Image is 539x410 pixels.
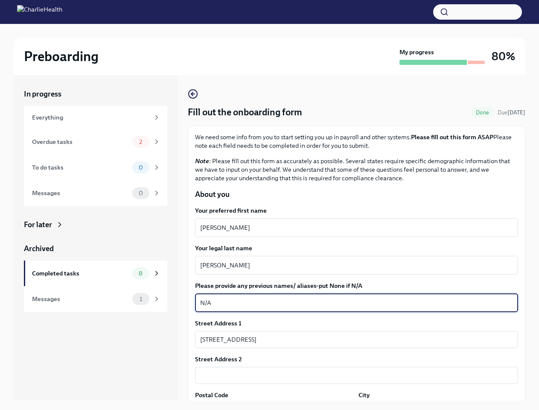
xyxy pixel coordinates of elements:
[32,294,129,304] div: Messages
[195,189,518,199] p: About you
[24,89,167,99] a: In progress
[471,109,494,116] span: Done
[200,298,513,308] textarea: N/A
[32,137,129,146] div: Overdue tasks
[492,49,515,64] h3: 80%
[195,157,209,165] strong: Note
[24,220,52,230] div: For later
[195,319,242,328] label: Street Address 1
[24,129,167,155] a: Overdue tasks2
[24,180,167,206] a: Messages0
[134,296,147,302] span: 1
[32,113,149,122] div: Everything
[17,5,62,19] img: CharlieHealth
[195,244,518,252] label: Your legal last name
[24,106,167,129] a: Everything
[195,206,518,215] label: Your preferred first name
[24,261,167,286] a: Completed tasks8
[200,223,513,233] textarea: [PERSON_NAME]
[24,155,167,180] a: To do tasks0
[24,243,167,254] a: Archived
[399,48,434,56] strong: My progress
[358,391,370,399] label: City
[195,391,228,399] label: Postal Code
[195,281,518,290] label: Please provide any previous names/ aliases-put None if N/A
[32,163,129,172] div: To do tasks
[507,109,525,116] strong: [DATE]
[24,220,167,230] a: For later
[134,164,148,171] span: 0
[200,260,513,270] textarea: [PERSON_NAME]
[195,355,242,363] label: Street Address 2
[24,286,167,312] a: Messages1
[195,157,518,182] p: : Please fill out this form as accurately as possible. Several states require specific demographi...
[134,270,148,277] span: 8
[195,133,518,150] p: We need some info from you to start setting you up in payroll and other systems. Please note each...
[134,190,148,196] span: 0
[24,48,99,65] h2: Preboarding
[188,106,302,119] h4: Fill out the onboarding form
[498,109,525,116] span: Due
[411,133,493,141] strong: Please fill out this form ASAP
[498,108,525,117] span: August 17th, 2025 06:00
[134,139,147,145] span: 2
[32,269,129,278] div: Completed tasks
[32,188,129,198] div: Messages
